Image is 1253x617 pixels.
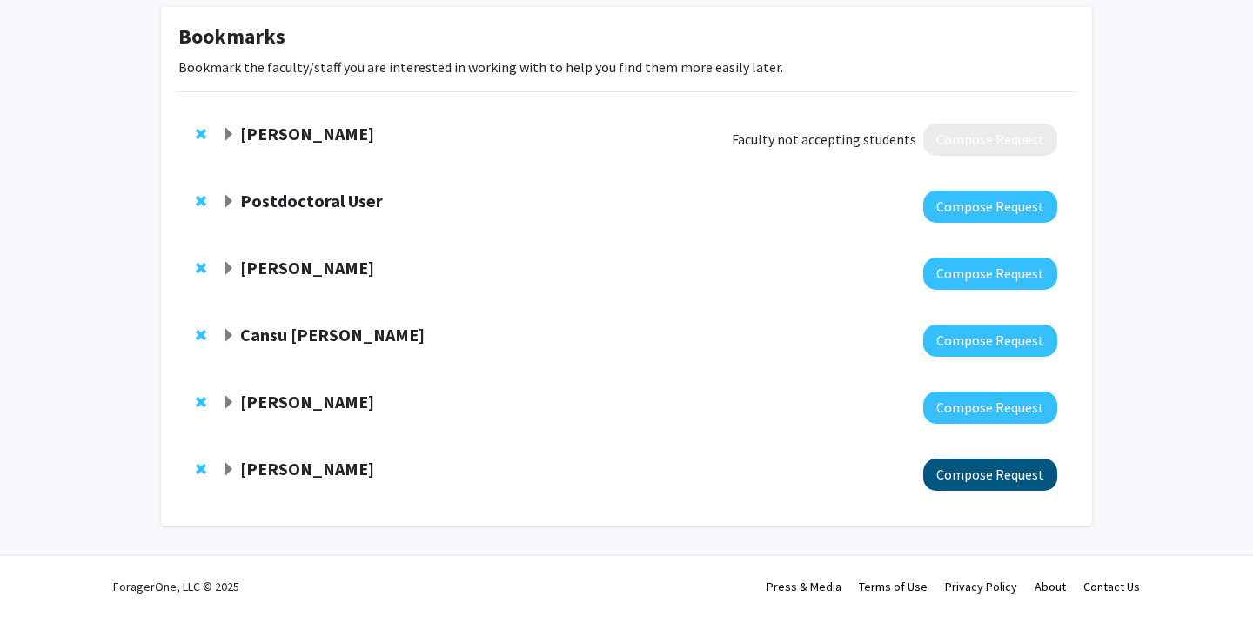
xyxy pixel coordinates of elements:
strong: [PERSON_NAME] [240,391,374,412]
strong: [PERSON_NAME] [240,458,374,480]
button: Compose Request to Postdoctoral User [923,191,1057,223]
iframe: Chat [13,539,74,604]
span: Faculty not accepting students [732,129,916,150]
button: Compose Request to Mickey Rourke [923,459,1057,491]
span: Remove Cansu Agca from bookmarks [196,328,206,342]
div: ForagerOne, LLC © 2025 [113,556,239,617]
span: Expand Christine Brodsky Bookmark [222,262,236,276]
a: Terms of Use [859,579,928,594]
button: Compose Request to Christine Brodsky [923,258,1057,290]
p: Bookmark the faculty/staff you are interested in working with to help you find them more easily l... [178,57,1075,77]
span: Remove Postdoctoral User from bookmarks [196,194,206,208]
span: Remove Christine Brodsky from bookmarks [196,261,206,275]
button: Compose Request to Jill Doe [923,124,1057,156]
strong: Cansu [PERSON_NAME] [240,324,425,345]
a: About [1035,579,1066,594]
a: Press & Media [767,579,841,594]
span: Remove Jill Doe from bookmarks [196,127,206,141]
span: Remove Mickey Rourke from bookmarks [196,462,206,476]
strong: [PERSON_NAME] [240,123,374,144]
span: Expand Rachel Doe Bookmark [222,396,236,410]
h1: Bookmarks [178,24,1075,50]
span: Expand Postdoctoral User Bookmark [222,195,236,209]
a: Contact Us [1083,579,1140,594]
button: Compose Request to Rachel Doe [923,392,1057,424]
span: Expand Cansu Agca Bookmark [222,329,236,343]
span: Remove Rachel Doe from bookmarks [196,395,206,409]
a: Privacy Policy [945,579,1017,594]
strong: Postdoctoral User [240,190,383,211]
button: Compose Request to Cansu Agca [923,325,1057,357]
span: Expand Jill Doe Bookmark [222,128,236,142]
span: Expand Mickey Rourke Bookmark [222,463,236,477]
strong: [PERSON_NAME] [240,257,374,278]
